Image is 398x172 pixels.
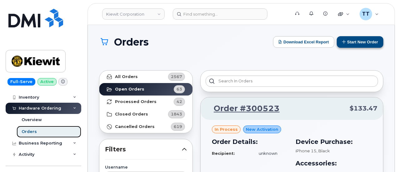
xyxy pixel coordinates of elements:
span: in process [215,126,238,132]
span: , Black [316,148,330,153]
h3: Accessories: [296,159,372,168]
h3: Order Details: [212,137,288,146]
a: Processed Orders42 [99,96,192,108]
button: Download Excel Report [273,36,334,48]
a: Closed Orders1843 [99,108,192,120]
span: Orders [114,37,149,47]
span: New Activation [246,126,278,132]
a: Open Orders63 [99,83,192,96]
a: Order #300523 [206,103,280,114]
span: $133.47 [350,104,377,113]
a: Cancelled Orders619 [99,120,192,133]
span: 42 [177,99,182,105]
span: 63 [177,86,182,92]
strong: All Orders [115,74,138,79]
span: 1843 [171,111,182,117]
strong: Recipient: [212,151,235,156]
button: Start New Order [337,36,383,48]
span: 2567 [171,74,182,80]
iframe: Messenger Launcher [371,145,393,167]
strong: Open Orders [115,87,144,92]
input: Search in orders [206,76,378,87]
label: Username [105,165,187,170]
strong: Cancelled Orders [115,124,155,129]
span: 619 [174,124,182,130]
span: iPhone 15 [296,148,316,153]
a: All Orders2567 [99,71,192,83]
span: Filters [105,145,182,154]
strong: Closed Orders [115,112,148,117]
h3: Device Purchase: [296,137,372,146]
strong: Processed Orders [115,99,157,104]
td: unknown [253,148,288,159]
